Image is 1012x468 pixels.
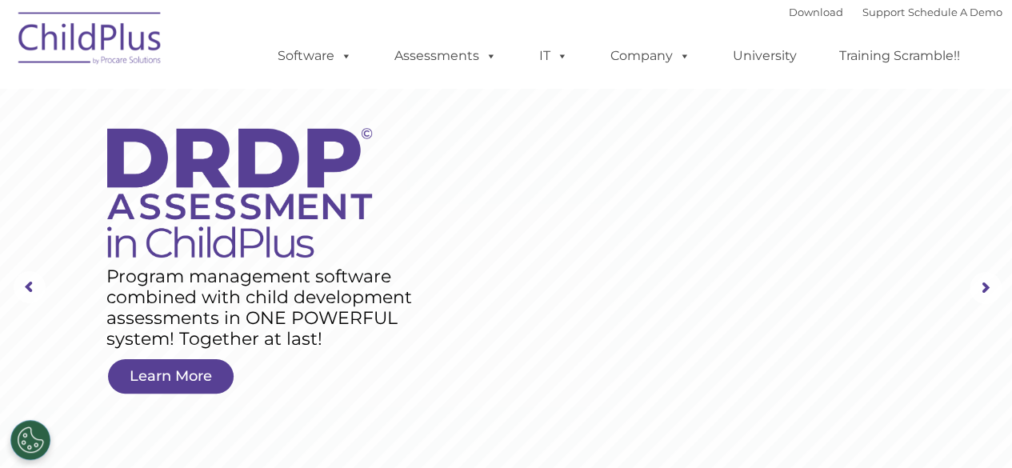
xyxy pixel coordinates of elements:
[908,6,1002,18] a: Schedule A Demo
[107,128,373,258] img: DRDP Assessment in ChildPlus
[108,359,234,394] a: Learn More
[10,420,50,460] button: Cookies Settings
[862,6,905,18] a: Support
[823,40,976,72] a: Training Scramble!!
[106,266,430,350] rs-layer: Program management software combined with child development assessments in ONE POWERFUL system! T...
[789,6,843,18] a: Download
[594,40,706,72] a: Company
[523,40,584,72] a: IT
[789,6,1002,18] font: |
[378,40,513,72] a: Assessments
[717,40,813,72] a: University
[262,40,368,72] a: Software
[10,1,170,81] img: ChildPlus by Procare Solutions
